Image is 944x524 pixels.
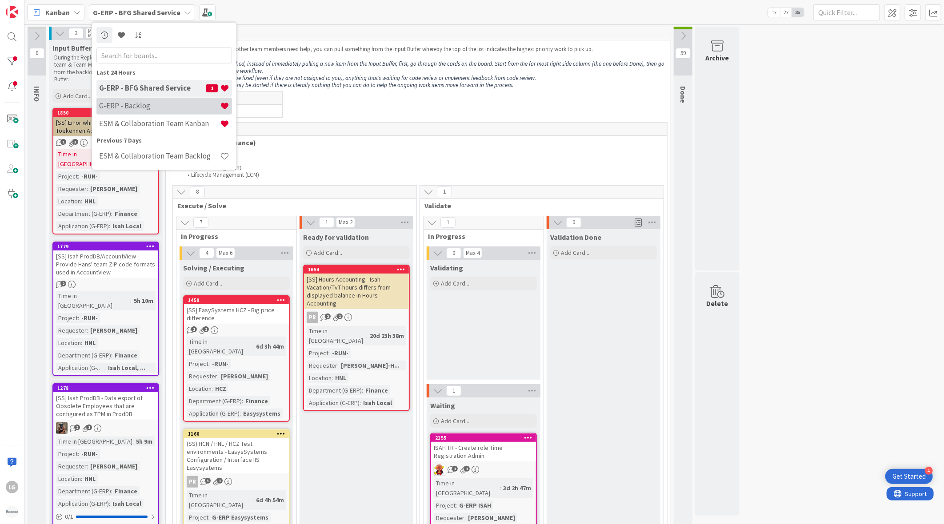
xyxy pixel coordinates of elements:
[56,209,111,218] div: Department (G-ERP)
[181,232,285,241] span: In Progress
[208,359,210,369] span: :
[254,495,286,505] div: 6d 4h 54m
[330,348,351,358] div: -RUN-
[110,499,144,508] div: Isah Local
[56,461,87,471] div: Requester
[170,81,513,89] em: A new item of work should only be started if there is literally nothing that you can do to help t...
[87,326,88,335] span: :
[452,466,458,472] span: 1
[183,157,663,164] li: Maintenance
[187,384,212,393] div: Location
[53,242,158,278] div: 1779[SS] Isah ProdDB/AccountView - Provide Hans' team ZIP code formats used in AccountView
[112,486,140,496] div: Finance
[188,297,289,303] div: 1450
[81,474,82,484] span: :
[360,398,361,408] span: :
[303,233,369,242] span: Ready for validation
[110,221,144,231] div: Isah Local
[307,348,328,358] div: Project
[53,511,158,522] div: 0/1
[72,139,78,145] span: 3
[337,314,343,319] span: 1
[550,233,601,242] span: Validation Done
[243,396,270,406] div: Finance
[53,109,158,117] div: 1850
[434,464,445,476] img: LC
[88,461,140,471] div: [PERSON_NAME]
[431,442,536,461] div: ISAH TR - Create role Time Registration Admin
[174,150,663,157] p: This flow is used for:
[56,437,132,446] div: Time in [GEOGRAPHIC_DATA]
[242,396,243,406] span: :
[199,248,214,258] span: 4
[52,44,92,52] span: Input Buffer
[88,184,140,194] div: [PERSON_NAME]
[132,437,134,446] span: :
[81,338,82,348] span: :
[88,33,100,38] div: Max 6
[57,110,158,116] div: 1850
[74,425,80,430] span: 2
[441,279,469,287] span: Add Card...
[362,385,363,395] span: :
[254,341,286,351] div: 6d 3h 44m
[325,314,331,319] span: 2
[500,483,501,493] span: :
[361,398,394,408] div: Isah Local
[307,312,318,323] div: PR
[430,263,463,272] span: Validating
[430,401,455,410] span: Waiting
[925,467,933,475] div: 4
[187,476,198,488] div: PR
[29,48,44,59] span: 0
[424,201,652,210] span: Validate
[892,472,926,481] div: Get Started
[184,430,289,438] div: 1166
[464,513,466,523] span: :
[780,8,792,17] span: 2x
[6,506,18,518] img: avatar
[561,249,589,257] span: Add Card...
[217,371,219,381] span: :
[6,481,18,493] div: LG
[217,478,223,484] span: 1
[333,373,348,383] div: HNL
[252,341,254,351] span: :
[56,149,116,169] div: Time in [GEOGRAPHIC_DATA]
[441,417,469,425] span: Add Card...
[82,338,98,348] div: HNL
[170,60,666,75] em: Once a piece of work is finished, instead of immediately pulling a new item from the Input Buffer...
[56,313,78,323] div: Project
[78,449,79,459] span: :
[440,217,456,228] span: 1
[57,243,158,250] div: 1779
[56,326,87,335] div: Requester
[19,1,40,12] span: Support
[466,513,517,523] div: [PERSON_NAME]
[106,363,148,373] div: Isah Local, ...
[339,220,352,225] div: Max 2
[112,350,140,360] div: Finance
[53,384,158,392] div: 1278
[339,361,402,370] div: [PERSON_NAME]-H...
[307,373,332,383] div: Location
[213,384,228,393] div: HCZ
[184,296,289,324] div: 1450[SS] EasySystems HCZ - Big price difference
[464,466,470,472] span: 1
[304,312,409,323] div: PR
[366,331,368,341] span: :
[210,359,231,369] div: -RUN-
[446,248,461,258] span: 0
[187,337,252,356] div: Time in [GEOGRAPHIC_DATA]
[456,500,457,510] span: :
[170,46,666,53] p: If we have capacity and no other team members need help, you can pull something from the Input Bu...
[78,313,79,323] span: :
[501,483,533,493] div: 3d 2h 47m
[466,251,480,255] div: Max 4
[53,117,158,136] div: [SS] Error while processing Toekennen Administratiecode
[60,139,66,145] span: 1
[132,296,156,306] div: 5h 10m
[457,500,493,510] div: G-ERP ISAH
[307,398,360,408] div: Application (G-ERP)
[184,438,289,473] div: (SS) HCN / HNL / HCZ Test environments - EasysSystems Configuration / Interface IIS Easysystems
